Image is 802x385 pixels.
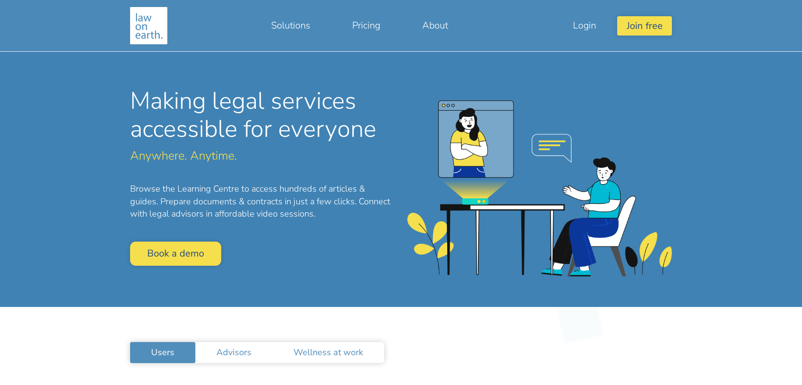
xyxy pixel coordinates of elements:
h1: Making legal services accessible for everyone [130,87,394,143]
a: Book a demo [130,242,221,266]
a: Wellness at work [272,342,384,363]
button: Join free [617,16,671,35]
a: Login [552,15,617,36]
img: Making legal services accessible to everyone, anywhere, anytime [130,7,167,44]
a: Users [130,342,195,363]
img: homepage-banner.png [407,100,671,277]
a: About [401,15,469,36]
a: Pricing [331,15,401,36]
a: Solutions [250,15,331,36]
p: Browse the Learning Centre to access hundreds of articles & guides. Prepare documents & contracts... [130,183,394,221]
a: Advisors [195,342,272,363]
p: Anywhere. Anytime. [130,150,394,162]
